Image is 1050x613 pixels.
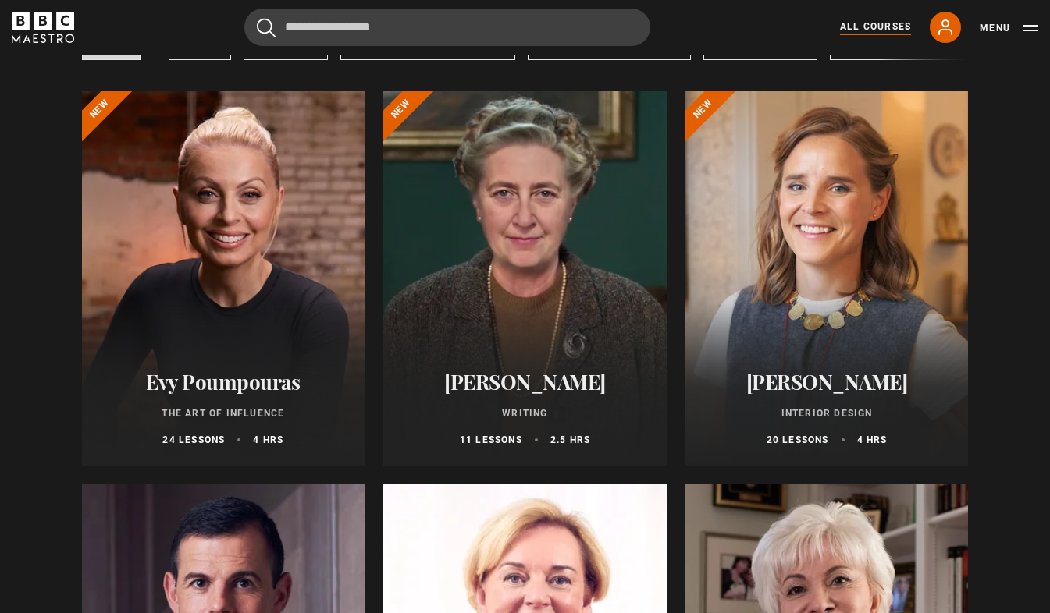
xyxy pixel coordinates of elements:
button: Submit the search query [257,18,276,37]
p: 11 lessons [460,433,522,447]
h2: Evy Poumpouras [101,370,347,394]
h2: [PERSON_NAME] [402,370,648,394]
input: Search [244,9,650,46]
p: 20 lessons [767,433,829,447]
a: All Courses [840,19,911,35]
p: Writing [402,406,648,420]
a: [PERSON_NAME] Writing 11 lessons 2.5 hrs New [383,91,667,466]
a: [PERSON_NAME] Interior Design 20 lessons 4 hrs New [685,91,969,466]
p: 2.5 hrs [550,433,590,447]
p: Interior Design [704,406,950,420]
svg: BBC Maestro [12,12,74,43]
button: Toggle navigation [980,20,1038,36]
p: The Art of Influence [101,406,347,420]
h2: [PERSON_NAME] [704,370,950,394]
p: 4 hrs [857,433,888,447]
a: Evy Poumpouras The Art of Influence 24 lessons 4 hrs New [82,91,365,466]
p: 4 hrs [253,433,283,447]
p: 24 lessons [162,433,225,447]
